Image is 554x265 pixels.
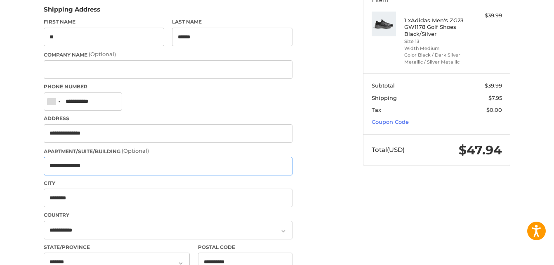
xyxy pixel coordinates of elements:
label: Apartment/Suite/Building [44,147,292,155]
li: Color Black / Dark Silver Metallic / Silver Metallic [404,52,467,65]
span: Tax [372,106,381,113]
iframe: Google Customer Reviews [486,243,554,265]
span: Shipping [372,95,397,101]
legend: Shipping Address [44,5,100,18]
label: Phone Number [44,83,292,90]
label: Address [44,115,292,122]
small: (Optional) [122,147,149,154]
li: Width Medium [404,45,467,52]
label: Postal Code [198,244,293,251]
label: City [44,180,292,187]
a: Coupon Code [372,118,409,125]
label: First Name [44,18,164,26]
label: Last Name [172,18,292,26]
label: Country [44,211,292,219]
li: Size 13 [404,38,467,45]
span: $7.95 [488,95,502,101]
small: (Optional) [89,51,116,57]
span: $39.99 [485,82,502,89]
span: Total (USD) [372,146,405,154]
span: $47.94 [459,142,502,158]
h4: 1 x Adidas Men's ZG23 GW1178 Golf Shoes Black/Silver [404,17,467,37]
span: $0.00 [486,106,502,113]
span: Subtotal [372,82,395,89]
div: $39.99 [469,12,502,20]
label: State/Province [44,244,190,251]
label: Company Name [44,50,292,59]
